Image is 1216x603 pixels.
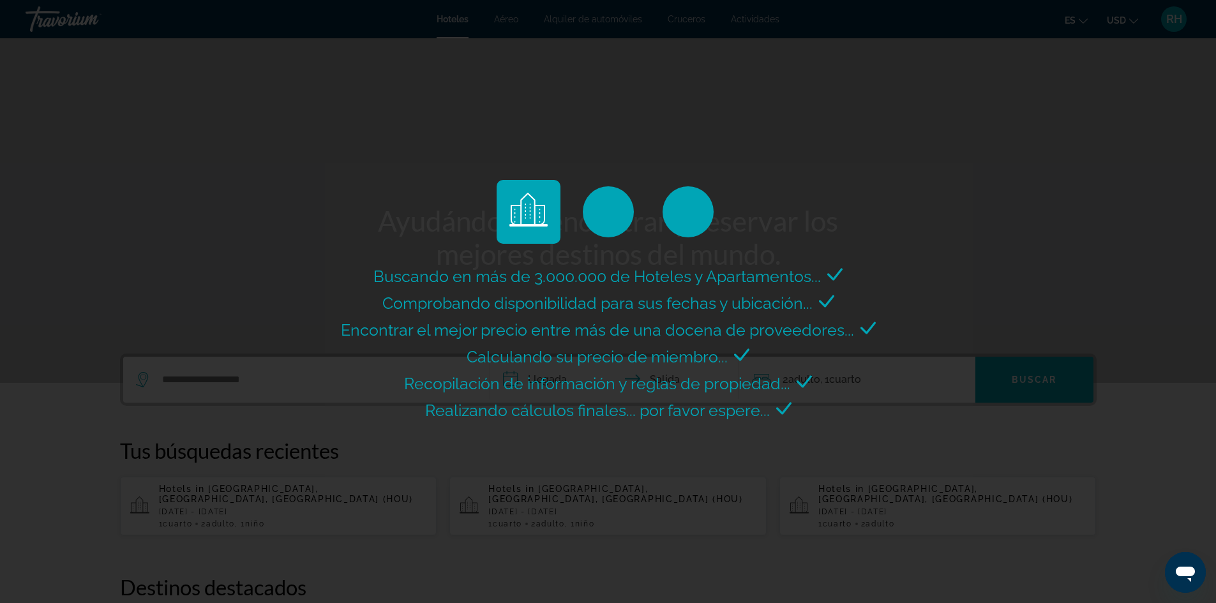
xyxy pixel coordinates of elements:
[373,267,821,286] span: Buscando en más de 3.000.000 de Hoteles y Apartamentos...
[1165,552,1206,593] iframe: Button to launch messaging window
[404,374,790,393] span: Recopilación de información y reglas de propiedad...
[382,294,813,313] span: Comprobando disponibilidad para sus fechas y ubicación...
[341,320,854,339] span: Encontrar el mejor precio entre más de una docena de proveedores...
[467,347,728,366] span: Calculando su precio de miembro...
[425,401,770,420] span: Realizando cálculos finales... por favor espere...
